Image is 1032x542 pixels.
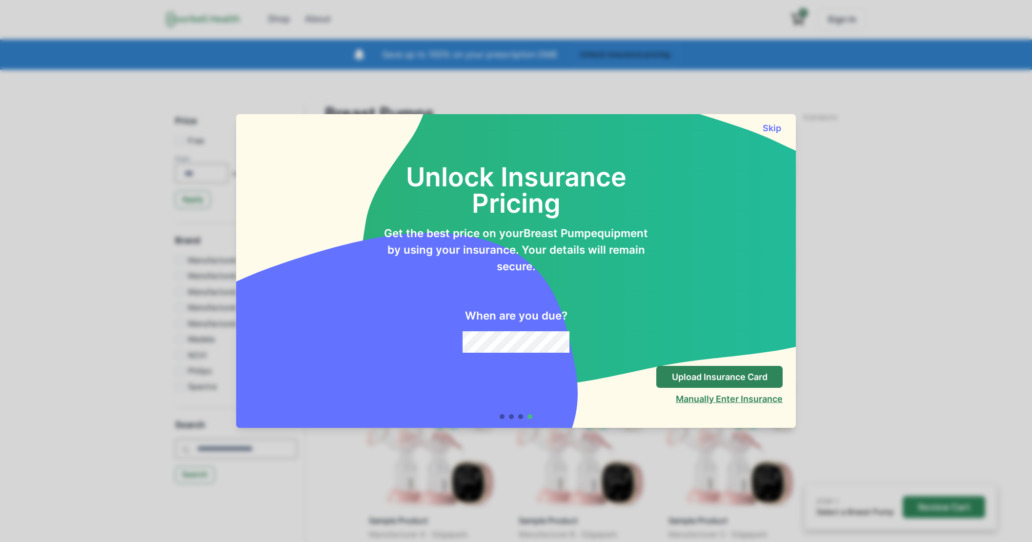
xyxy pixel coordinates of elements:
h2: Unlock Insurance Pricing [383,138,649,216]
button: Manually Enter Insurance [676,394,783,404]
button: Upload Insurance Card [656,366,783,388]
button: Skip [761,123,783,133]
p: Get the best price on your Breast Pump equipment by using your insurance. Your details will remai... [383,225,649,274]
h2: When are you due? [465,309,567,322]
p: Upload Insurance Card [672,372,768,382]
